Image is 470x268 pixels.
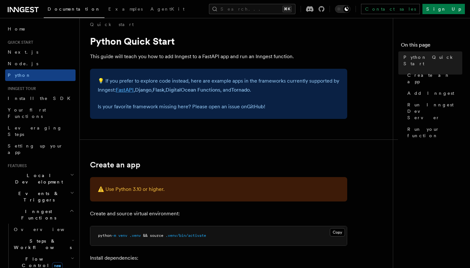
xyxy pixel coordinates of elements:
p: This guide will teach you how to add Inngest to a FastAPI app and run an Inngest function. [90,52,347,61]
span: .venv/bin/activate [166,233,206,238]
a: Contact sales [361,4,420,14]
h1: Python Quick Start [90,35,347,47]
span: && [143,233,148,238]
a: Home [5,23,76,35]
button: Local Development [5,170,76,188]
a: GitHub [247,103,264,110]
p: Create and source virtual environment: [90,209,347,218]
a: Documentation [44,2,104,18]
button: Inngest Functions [5,206,76,224]
a: Examples [104,2,147,17]
span: Python Quick Start [403,54,462,67]
span: Python [8,73,31,78]
span: Next.js [8,49,38,55]
a: FastAPI [116,87,134,93]
span: venv [118,233,127,238]
a: Leveraging Steps [5,122,76,140]
a: Overview [11,224,76,235]
a: Setting up your app [5,140,76,158]
a: Install the SDK [5,93,76,104]
a: Run your function [405,123,462,141]
span: Leveraging Steps [8,125,62,137]
p: ⚠️ Use Python 3.10 or higher. [98,185,339,194]
span: .venv [130,233,141,238]
button: Copy [330,228,345,237]
span: Quick start [5,40,33,45]
button: Steps & Workflows [11,235,76,253]
button: Toggle dark mode [335,5,350,13]
a: Next.js [5,46,76,58]
a: Quick start [90,21,134,28]
a: Tornado [231,87,250,93]
span: Home [8,26,26,32]
span: Features [5,163,27,168]
a: Sign Up [422,4,465,14]
span: Steps & Workflows [11,238,72,251]
span: Examples [108,6,143,12]
span: python [98,233,112,238]
p: 💡 If you prefer to explore code instead, here are example apps in the frameworks currently suppor... [98,76,339,94]
p: Install dependencies: [90,254,347,263]
span: -m [112,233,116,238]
span: Overview [14,227,80,232]
button: Search...⌘K [209,4,295,14]
span: Run your function [407,126,462,139]
a: Add Inngest [405,87,462,99]
span: source [150,233,163,238]
span: Your first Functions [8,107,46,119]
p: Is your favorite framework missing here? Please open an issue on ! [98,102,339,111]
span: Run Inngest Dev Server [407,102,462,121]
span: Inngest Functions [5,208,69,221]
a: DigitalOcean Functions [166,87,220,93]
button: Events & Triggers [5,188,76,206]
span: Install the SDK [8,96,74,101]
span: Events & Triggers [5,190,70,203]
span: Local Development [5,172,70,185]
span: Inngest tour [5,86,36,91]
kbd: ⌘K [283,6,292,12]
a: Flask [153,87,164,93]
a: Create an app [405,69,462,87]
a: Your first Functions [5,104,76,122]
span: AgentKit [150,6,185,12]
span: Create an app [407,72,462,85]
span: Node.js [8,61,38,66]
a: Create an app [90,160,140,169]
span: Setting up your app [8,143,63,155]
a: Django [135,87,151,93]
h4: On this page [401,41,462,51]
a: Node.js [5,58,76,69]
a: Run Inngest Dev Server [405,99,462,123]
a: Python Quick Start [401,51,462,69]
a: Python [5,69,76,81]
span: Documentation [48,6,101,12]
a: AgentKit [147,2,188,17]
span: Add Inngest [407,90,454,96]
